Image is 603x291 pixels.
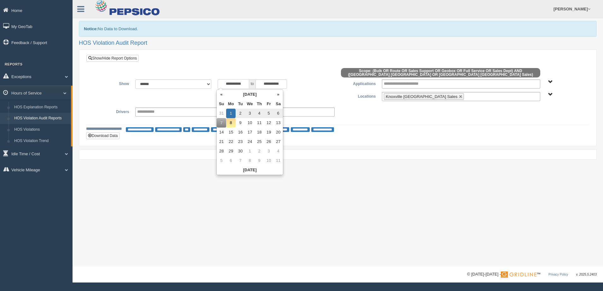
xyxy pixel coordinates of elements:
[91,107,132,115] label: Drivers
[264,99,273,109] th: Fr
[255,118,264,128] td: 11
[226,109,236,118] td: 1
[11,102,71,113] a: HOS Explanation Reports
[264,156,273,165] td: 10
[236,146,245,156] td: 30
[86,132,120,139] button: Download Data
[236,99,245,109] th: Tu
[245,109,255,118] td: 3
[236,156,245,165] td: 7
[245,146,255,156] td: 1
[548,273,568,276] a: Privacy Policy
[226,128,236,137] td: 15
[236,118,245,128] td: 9
[11,124,71,135] a: HOS Violations
[217,128,226,137] td: 14
[217,156,226,165] td: 5
[226,146,236,156] td: 29
[255,156,264,165] td: 9
[386,94,457,99] span: Knoxville [GEOGRAPHIC_DATA] Sales
[86,55,139,62] a: Show/Hide Report Options
[249,79,255,89] span: to
[217,146,226,156] td: 28
[576,273,597,276] span: v. 2025.5.2403
[91,79,132,87] label: Show
[236,137,245,146] td: 23
[217,137,226,146] td: 21
[341,68,540,77] span: Scope: (Bulk OR Route OR Sales Support OR Geobox OR Full Service OR Sales Dept) AND ([GEOGRAPHIC_...
[273,156,283,165] td: 11
[264,109,273,118] td: 5
[226,99,236,109] th: Mo
[273,90,283,99] th: »
[245,118,255,128] td: 10
[217,90,226,99] th: «
[338,79,379,87] label: Applications
[79,21,597,37] div: No Data to Download.
[273,109,283,118] td: 6
[79,40,597,46] h2: HOS Violation Audit Report
[273,99,283,109] th: Sa
[217,99,226,109] th: Su
[226,137,236,146] td: 22
[255,137,264,146] td: 25
[264,146,273,156] td: 3
[217,109,226,118] td: 31
[11,113,71,124] a: HOS Violation Audit Reports
[255,128,264,137] td: 18
[245,156,255,165] td: 8
[273,146,283,156] td: 4
[255,109,264,118] td: 4
[273,137,283,146] td: 27
[217,118,226,128] td: 7
[255,99,264,109] th: Th
[236,128,245,137] td: 16
[217,165,283,175] th: [DATE]
[255,146,264,156] td: 2
[226,156,236,165] td: 6
[273,118,283,128] td: 13
[84,26,98,31] b: Notice:
[501,271,536,278] img: Gridline
[236,109,245,118] td: 2
[264,137,273,146] td: 26
[264,118,273,128] td: 12
[338,92,379,100] label: Locations
[245,99,255,109] th: We
[11,135,71,147] a: HOS Violation Trend
[245,137,255,146] td: 24
[226,90,273,99] th: [DATE]
[245,128,255,137] td: 17
[226,118,236,128] td: 8
[264,128,273,137] td: 19
[273,128,283,137] td: 20
[467,271,597,278] div: © [DATE]-[DATE] - ™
